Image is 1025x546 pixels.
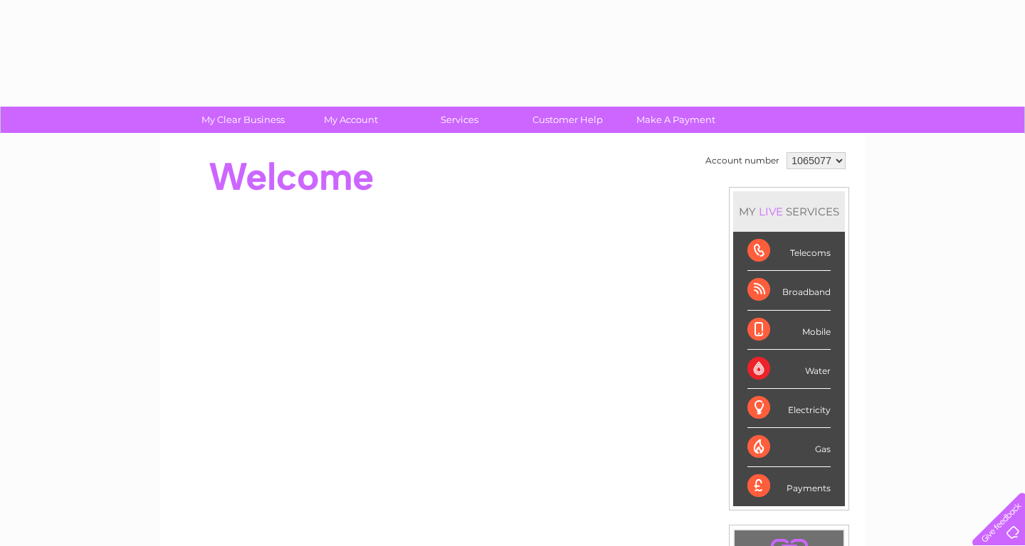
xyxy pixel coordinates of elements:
[747,311,831,350] div: Mobile
[747,271,831,310] div: Broadband
[747,232,831,271] div: Telecoms
[747,467,831,505] div: Payments
[702,149,783,173] td: Account number
[733,191,845,232] div: MY SERVICES
[747,389,831,428] div: Electricity
[293,107,410,133] a: My Account
[509,107,626,133] a: Customer Help
[401,107,518,133] a: Services
[617,107,735,133] a: Make A Payment
[756,205,786,218] div: LIVE
[747,428,831,467] div: Gas
[747,350,831,389] div: Water
[184,107,302,133] a: My Clear Business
